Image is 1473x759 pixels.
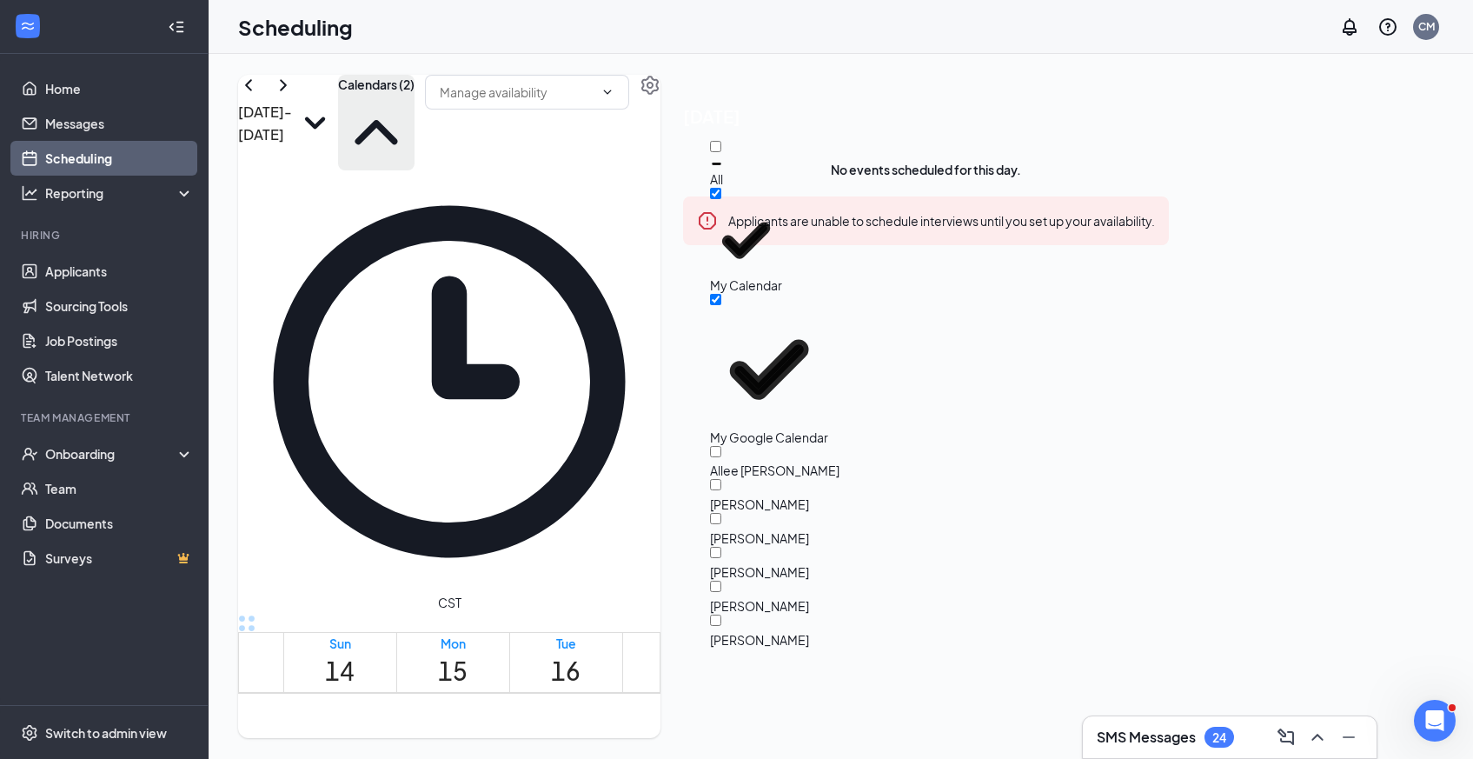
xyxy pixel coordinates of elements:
div: [PERSON_NAME] [710,496,809,513]
a: September 16, 2025 [547,633,584,692]
a: Home [45,71,194,106]
div: All [710,170,723,188]
div: Team Management [21,410,190,425]
a: Settings [640,75,660,170]
input: [PERSON_NAME] [710,513,721,524]
div: Reporting [45,184,195,202]
svg: ComposeMessage [1276,727,1297,748]
svg: Settings [21,724,38,742]
div: Allee [PERSON_NAME] [710,462,839,479]
div: [PERSON_NAME] [710,631,809,649]
svg: QuestionInfo [1377,17,1398,37]
iframe: Intercom live chat [1414,700,1456,742]
svg: UserCheck [21,445,38,463]
a: Job Postings [45,323,194,358]
a: Documents [45,506,194,541]
svg: Checkmark [710,310,828,429]
div: Switch to admin view [45,724,167,742]
button: Calendars (2)ChevronUp [338,75,415,170]
input: Manage availability [440,83,594,102]
a: September 14, 2025 [322,633,358,692]
div: Sun [325,635,355,652]
div: CM [1418,19,1435,34]
svg: Minimize [710,157,723,170]
svg: ChevronRight [273,75,294,96]
div: Onboarding [45,445,179,463]
svg: Collapse [168,18,185,36]
input: [PERSON_NAME] [710,479,721,490]
svg: SmallChevronDown [292,100,338,146]
a: September 15, 2025 [435,633,471,692]
span: [DATE] [683,103,1169,130]
span: No events scheduled for this day. [683,160,1169,179]
div: Hiring [21,228,190,243]
h3: [DATE] - [DATE] [238,101,292,145]
h1: 14 [325,652,355,690]
input: My Google Calendar [710,294,721,305]
a: Sourcing Tools [45,289,194,323]
input: My Calendar [710,188,721,199]
div: Tue [551,635,581,652]
button: Minimize [1335,723,1363,751]
svg: Clock [238,170,660,593]
input: Allee [PERSON_NAME] [710,446,721,457]
svg: ChevronUp [1307,727,1328,748]
div: Mon [438,635,468,652]
span: CST [438,593,461,612]
a: Messages [45,106,194,141]
svg: ChevronDown [600,85,614,99]
h1: 15 [438,652,468,690]
a: Applicants [45,254,194,289]
svg: Analysis [21,184,38,202]
svg: Notifications [1339,17,1360,37]
svg: WorkstreamLogo [19,17,36,35]
div: [PERSON_NAME] [710,597,809,615]
a: Scheduling [45,141,194,176]
svg: Minimize [1338,727,1359,748]
button: ChevronUp [1304,723,1331,751]
div: 24 [1212,730,1226,745]
div: [PERSON_NAME] [710,529,809,547]
a: SurveysCrown [45,541,194,576]
input: All [710,141,721,152]
svg: Settings [640,75,660,96]
svg: ChevronUp [338,94,415,170]
svg: ChevronLeft [238,75,259,96]
a: Team [45,471,194,506]
div: My Calendar [710,276,782,294]
input: [PERSON_NAME] [710,547,721,558]
input: [PERSON_NAME] [710,581,721,592]
h1: 16 [551,652,581,690]
svg: Error [697,210,718,231]
div: Applicants are unable to schedule interviews until you set up your availability. [728,210,1155,230]
div: My Google Calendar [710,429,828,446]
a: Talent Network [45,358,194,393]
button: ComposeMessage [1272,723,1300,751]
svg: Checkmark [710,204,782,276]
h3: SMS Messages [1097,728,1196,747]
h1: Scheduling [238,12,353,42]
input: [PERSON_NAME] [710,615,721,626]
div: [PERSON_NAME] [710,563,809,581]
